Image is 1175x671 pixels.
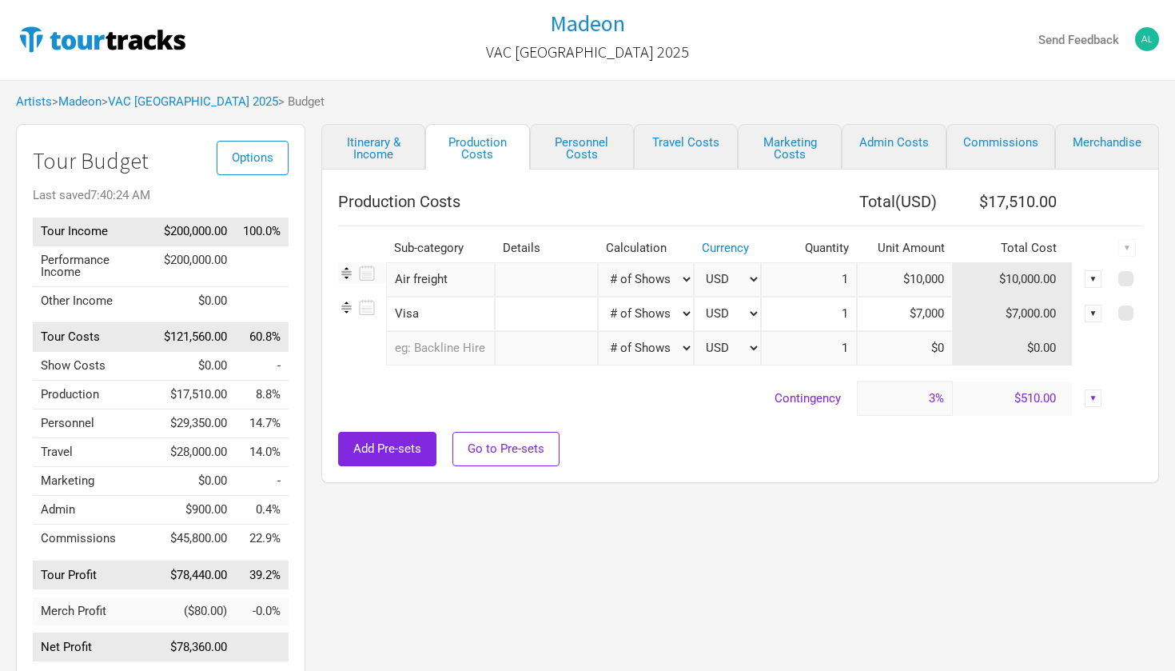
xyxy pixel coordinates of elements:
[953,186,1073,218] th: $17,510.00
[156,633,235,662] td: $78,360.00
[486,43,689,61] h2: VAC [GEOGRAPHIC_DATA] 2025
[857,297,953,331] input: Cost per show
[953,381,1073,416] td: $510.00
[386,262,495,297] div: Air freight
[16,94,52,109] a: Artists
[235,323,289,352] td: Tour Costs as % of Tour Income
[338,381,857,416] td: Contingency
[235,352,289,381] td: Show Costs as % of Tour Income
[33,561,156,589] td: Tour Profit
[156,525,235,553] td: $45,800.00
[235,246,289,286] td: Performance Income as % of Tour Income
[235,525,289,553] td: Commissions as % of Tour Income
[156,323,235,352] td: $121,560.00
[338,299,355,316] img: Re-order
[1055,124,1159,170] a: Merchandise
[598,234,694,262] th: Calculation
[1118,239,1136,257] div: ▼
[634,124,738,170] a: Travel Costs
[156,496,235,525] td: $900.00
[857,234,953,262] th: Unit Amount
[486,35,689,69] a: VAC [GEOGRAPHIC_DATA] 2025
[217,141,289,175] button: Options
[235,381,289,409] td: Production as % of Tour Income
[953,234,1073,262] th: Total Cost
[156,438,235,467] td: $28,000.00
[530,124,634,170] a: Personnel Costs
[235,496,289,525] td: Admin as % of Tour Income
[235,597,289,625] td: Merch Profit as % of Tour Income
[33,409,156,438] td: Personnel
[386,234,495,262] th: Sub-category
[16,23,189,55] img: TourTracks
[761,186,953,218] th: Total ( USD )
[33,218,156,246] td: Tour Income
[108,94,278,109] a: VAC [GEOGRAPHIC_DATA] 2025
[156,597,235,625] td: ($80.00)
[156,467,235,496] td: $0.00
[278,96,325,108] span: > Budget
[156,352,235,381] td: $0.00
[33,190,289,202] div: Last saved 7:40:24 AM
[386,297,495,331] div: Visa
[857,262,953,297] input: Cost per show
[52,96,102,108] span: >
[761,234,857,262] th: Quantity
[235,561,289,589] td: Tour Profit as % of Tour Income
[235,286,289,315] td: Other Income as % of Tour Income
[702,241,749,255] a: Currency
[235,438,289,467] td: Travel as % of Tour Income
[156,381,235,409] td: $17,510.00
[353,441,421,456] span: Add Pre-sets
[33,597,156,625] td: Merch Profit
[495,234,599,262] th: Details
[33,246,156,286] td: Performance Income
[33,633,156,662] td: Net Profit
[1038,33,1119,47] strong: Send Feedback
[953,262,1073,297] td: $10,000.00
[425,124,529,170] a: Production Costs
[842,124,946,170] a: Admin Costs
[1085,270,1102,288] div: ▼
[33,352,156,381] td: Show Costs
[156,561,235,589] td: $78,440.00
[33,438,156,467] td: Travel
[857,331,953,365] input: Cost per show
[156,286,235,315] td: $0.00
[550,11,625,36] a: Madeon
[33,149,289,174] h1: Tour Budget
[235,633,289,662] td: Net Profit as % of Tour Income
[550,9,625,38] h1: Madeon
[452,432,560,466] button: Go to Pre-sets
[338,192,460,211] span: Production Costs
[468,441,544,456] span: Go to Pre-sets
[338,265,355,282] img: Re-order
[156,409,235,438] td: $29,350.00
[235,467,289,496] td: Marketing as % of Tour Income
[738,124,842,170] a: Marketing Costs
[953,331,1073,365] td: $0.00
[33,286,156,315] td: Other Income
[33,496,156,525] td: Admin
[33,381,156,409] td: Production
[102,96,278,108] span: >
[33,323,156,352] td: Tour Costs
[58,94,102,109] a: Madeon
[953,297,1073,331] td: $7,000.00
[33,467,156,496] td: Marketing
[156,246,235,286] td: $200,000.00
[321,124,425,170] a: Itinerary & Income
[235,409,289,438] td: Personnel as % of Tour Income
[33,525,156,553] td: Commissions
[386,331,495,365] input: eg: Backline Hire
[1085,389,1102,407] div: ▼
[235,218,289,246] td: Tour Income as % of Tour Income
[1085,305,1102,322] div: ▼
[156,218,235,246] td: $200,000.00
[232,150,273,165] span: Options
[338,432,436,466] button: Add Pre-sets
[946,124,1055,170] a: Commissions
[1135,27,1159,51] img: Alex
